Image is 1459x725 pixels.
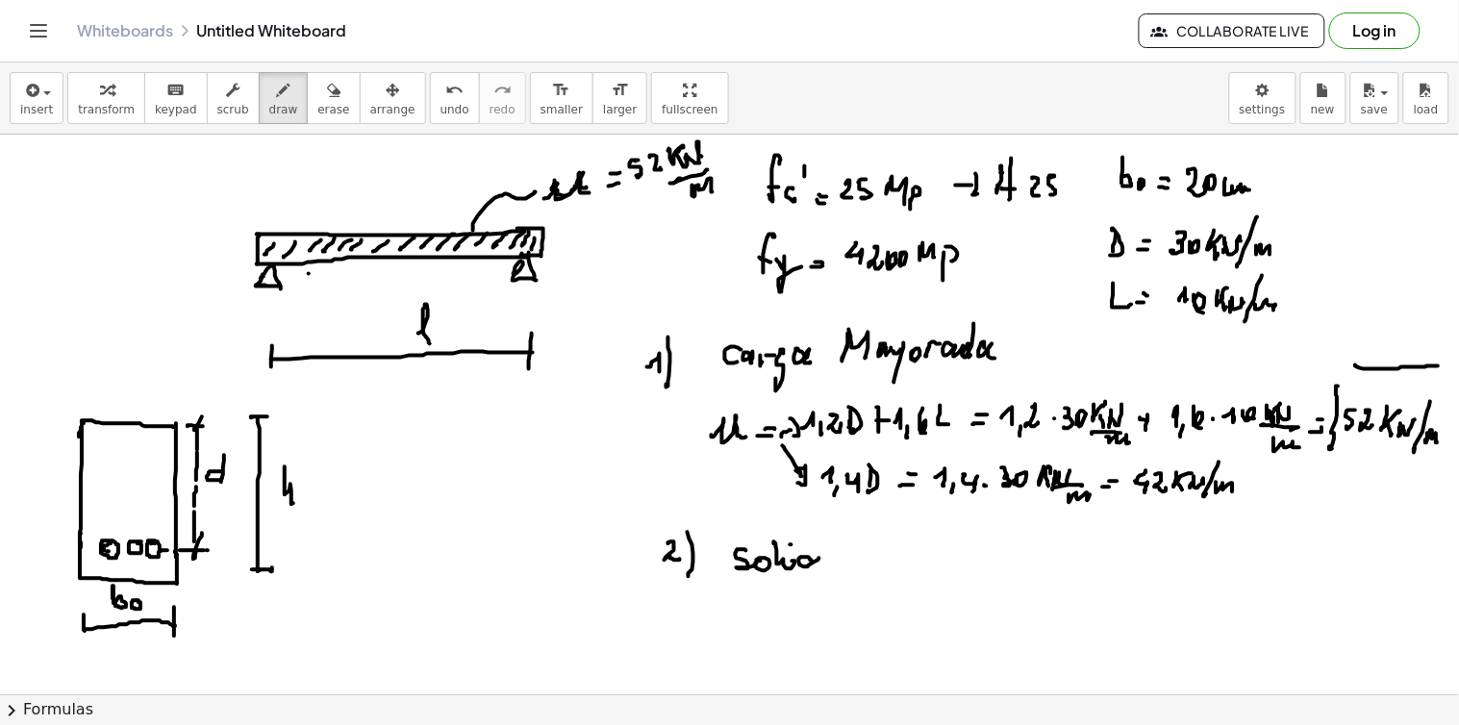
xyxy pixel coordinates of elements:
[1414,103,1439,116] span: load
[23,15,54,46] button: Toggle navigation
[603,103,637,116] span: larger
[307,72,360,124] button: erase
[20,103,53,116] span: insert
[490,103,516,116] span: redo
[592,72,647,124] button: format_sizelarger
[77,21,173,40] a: Whiteboards
[1403,72,1449,124] button: load
[155,103,197,116] span: keypad
[259,72,309,124] button: draw
[1139,13,1325,48] button: Collaborate Live
[207,72,260,124] button: scrub
[493,79,512,102] i: redo
[479,72,526,124] button: redoredo
[530,72,593,124] button: format_sizesmaller
[430,72,480,124] button: undoundo
[67,72,145,124] button: transform
[1300,72,1346,124] button: new
[144,72,208,124] button: keyboardkeypad
[360,72,426,124] button: arrange
[1361,103,1388,116] span: save
[552,79,570,102] i: format_size
[269,103,298,116] span: draw
[445,79,464,102] i: undo
[370,103,415,116] span: arrange
[317,103,349,116] span: erase
[1240,103,1286,116] span: settings
[651,72,728,124] button: fullscreen
[1329,12,1421,49] button: Log in
[10,72,63,124] button: insert
[217,103,249,116] span: scrub
[611,79,629,102] i: format_size
[440,103,469,116] span: undo
[662,103,717,116] span: fullscreen
[166,79,185,102] i: keyboard
[1350,72,1399,124] button: save
[1155,22,1309,39] span: Collaborate Live
[1229,72,1296,124] button: settings
[541,103,583,116] span: smaller
[78,103,135,116] span: transform
[1311,103,1335,116] span: new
